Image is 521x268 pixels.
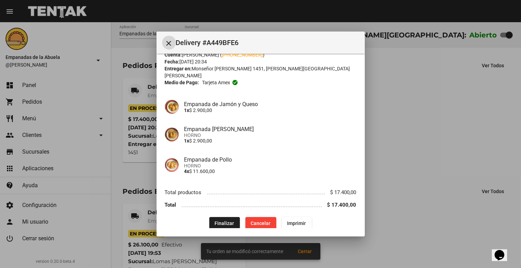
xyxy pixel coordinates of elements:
[165,158,179,172] img: 10349b5f-e677-4e10-aec3-c36b893dfd64.jpg
[184,138,190,144] b: 1x
[287,221,306,226] span: Imprimir
[184,138,356,144] p: $ 2.900,00
[184,168,190,174] b: 4x
[245,217,276,230] button: Cancelar
[282,217,312,230] button: Imprimir
[251,221,271,226] span: Cancelar
[165,58,356,65] div: [DATE] 20:34
[222,52,263,58] a: [PHONE_NUMBER]
[165,128,179,141] img: f753fea7-0f09-41b3-9a9e-ddb84fc3b359.jpg
[184,101,356,107] h4: Empanada de Jamón y Queso
[165,65,356,79] div: Monseñor [PERSON_NAME] 1451, [PERSON_NAME][GEOGRAPHIC_DATA][PERSON_NAME]
[165,186,356,199] li: Total productos $ 17.400,00
[209,217,240,230] button: Finalizar
[184,107,190,113] b: 1x
[232,79,238,86] mat-icon: check_circle
[492,240,514,261] iframe: chat widget
[165,66,192,71] strong: Entregar en:
[202,79,230,86] span: Tarjeta amex
[184,132,356,138] span: HORNO
[184,168,356,174] p: $ 11.600,00
[165,100,179,114] img: 72c15bfb-ac41-4ae4-a4f2-82349035ab42.jpg
[165,199,356,211] li: Total $ 17.400,00
[165,51,356,58] div: [PERSON_NAME] ( )
[176,37,359,48] span: Delivery #A449BFE6
[165,79,199,86] strong: Medio de Pago:
[165,52,182,58] strong: Cuenta:
[165,39,173,47] mat-icon: Cerrar
[165,59,180,64] strong: Fecha:
[184,163,356,168] span: HORNO
[215,221,234,226] span: Finalizar
[184,126,356,132] h4: Empanada [PERSON_NAME]
[184,107,356,113] p: $ 2.900,00
[184,156,356,163] h4: Empanada de Pollo
[162,36,176,50] button: Cerrar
